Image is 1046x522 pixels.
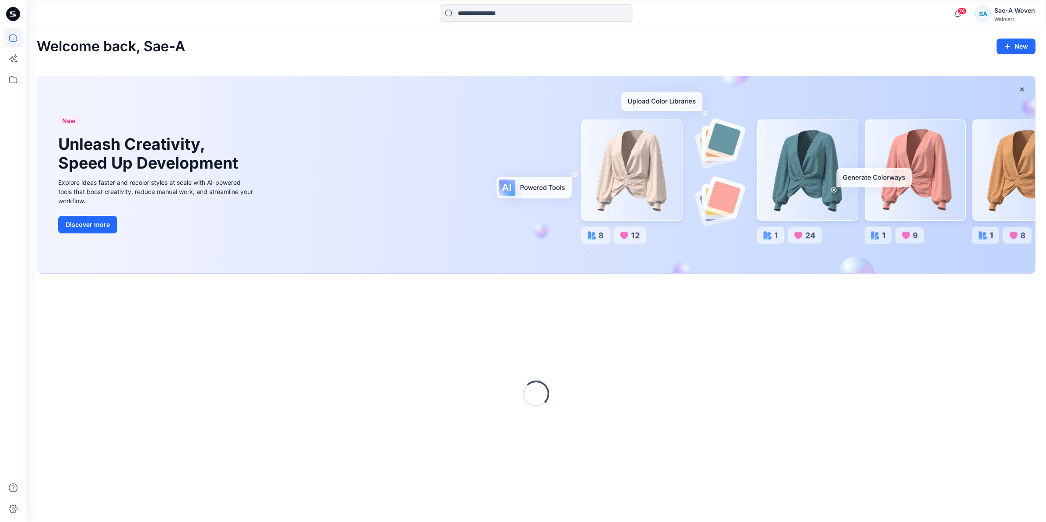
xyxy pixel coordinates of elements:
[994,16,1035,22] div: Walmart
[994,5,1035,16] div: Sae-A Woven
[975,6,991,22] div: SA
[62,116,76,126] span: New
[58,178,255,205] div: Explore ideas faster and recolor styles at scale with AI-powered tools that boost creativity, red...
[58,135,242,173] h1: Unleash Creativity, Speed Up Development
[997,39,1035,54] button: New
[37,39,185,55] h2: Welcome back, Sae-A
[957,7,967,14] span: 74
[58,216,255,233] a: Discover more
[58,216,117,233] button: Discover more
